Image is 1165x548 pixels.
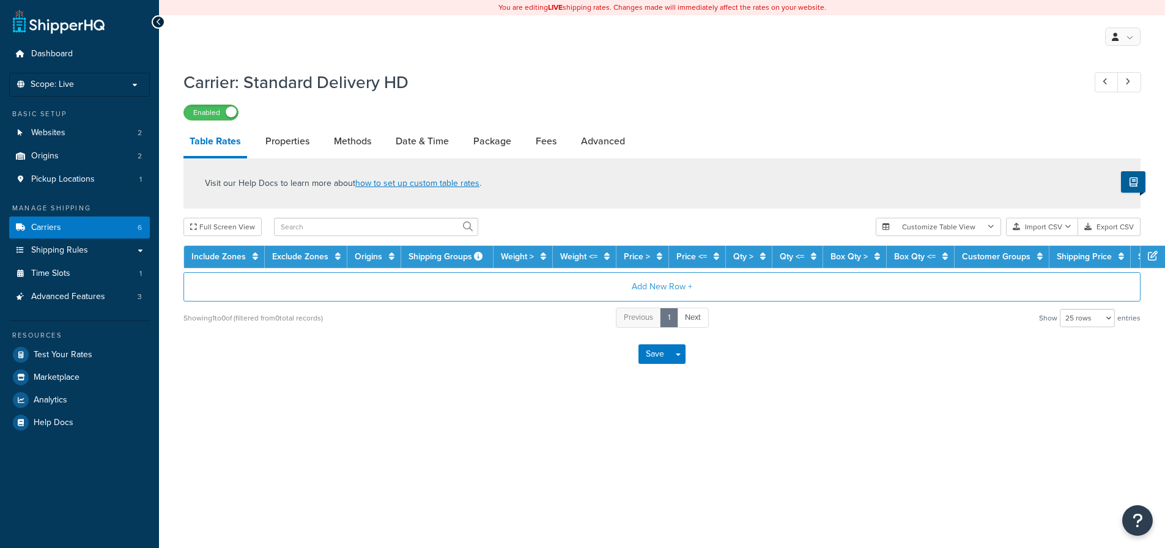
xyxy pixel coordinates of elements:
a: how to set up custom table rates [355,177,479,190]
span: Test Your Rates [34,350,92,360]
li: Websites [9,122,150,144]
button: Customize Table View [876,218,1001,236]
a: Time Slots1 [9,262,150,285]
a: Next [677,308,709,328]
div: Manage Shipping [9,203,150,213]
span: Carriers [31,223,61,233]
button: Add New Row + [183,272,1141,302]
a: Qty > [733,250,753,263]
a: Package [467,127,517,156]
label: Enabled [184,105,238,120]
span: Next [685,311,701,323]
button: Import CSV [1006,218,1078,236]
a: Marketplace [9,366,150,388]
span: Pickup Locations [31,174,95,185]
a: Carriers6 [9,217,150,239]
button: Show Help Docs [1121,171,1145,193]
a: Price > [624,250,650,263]
a: 1 [660,308,678,328]
span: Advanced Features [31,292,105,302]
div: Showing 1 to 0 of (filtered from 0 total records) [183,309,323,327]
a: Exclude Zones [272,250,328,263]
span: 6 [138,223,142,233]
div: Resources [9,330,150,341]
a: Weight > [501,250,534,263]
a: Shipping Price [1057,250,1112,263]
b: LIVE [548,2,563,13]
span: Dashboard [31,49,73,59]
a: Weight <= [560,250,597,263]
button: Open Resource Center [1122,505,1153,536]
span: Origins [31,151,59,161]
button: Export CSV [1078,218,1141,236]
span: 2 [138,128,142,138]
span: 3 [138,292,142,302]
span: Analytics [34,395,67,405]
a: Websites2 [9,122,150,144]
span: 2 [138,151,142,161]
div: Basic Setup [9,109,150,119]
span: entries [1117,309,1141,327]
a: Previous Record [1095,72,1119,92]
a: Advanced Features3 [9,286,150,308]
span: 1 [139,268,142,279]
span: 1 [139,174,142,185]
span: Time Slots [31,268,70,279]
li: Origins [9,145,150,168]
a: Test Your Rates [9,344,150,366]
span: Marketplace [34,372,80,383]
span: Websites [31,128,65,138]
th: Shipping Groups [401,246,494,268]
span: Show [1039,309,1057,327]
a: Include Zones [191,250,246,263]
input: Search [274,218,478,236]
a: Price <= [676,250,707,263]
a: Advanced [575,127,631,156]
span: Scope: Live [31,80,74,90]
a: Customer Groups [962,250,1030,263]
li: Pickup Locations [9,168,150,191]
a: Dashboard [9,43,150,65]
a: Pickup Locations1 [9,168,150,191]
a: Methods [328,127,377,156]
a: Table Rates [183,127,247,158]
span: Shipping Rules [31,245,88,256]
a: Analytics [9,389,150,411]
span: Help Docs [34,418,73,428]
li: Carriers [9,217,150,239]
li: Advanced Features [9,286,150,308]
a: Previous [616,308,661,328]
a: Help Docs [9,412,150,434]
a: Qty <= [780,250,804,263]
h1: Carrier: Standard Delivery HD [183,70,1072,94]
p: Visit our Help Docs to learn more about . [205,177,481,190]
button: Full Screen View [183,218,262,236]
a: Date & Time [390,127,455,156]
a: Properties [259,127,316,156]
a: Next Record [1117,72,1141,92]
a: Box Qty <= [894,250,936,263]
li: Time Slots [9,262,150,285]
a: Shipping Rules [9,239,150,262]
a: Origins2 [9,145,150,168]
button: Save [638,344,671,364]
a: Fees [530,127,563,156]
a: Origins [355,250,382,263]
a: Box Qty > [830,250,868,263]
span: Previous [624,311,653,323]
